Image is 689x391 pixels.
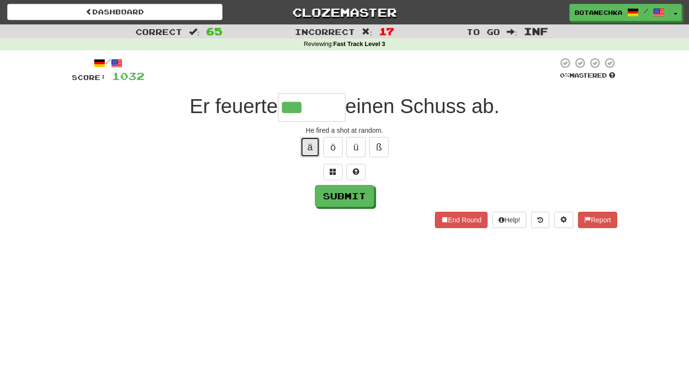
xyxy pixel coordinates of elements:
span: einen Schuss ab. [345,95,500,117]
a: Dashboard [7,4,222,20]
button: ö [323,137,343,157]
span: 65 [206,25,222,37]
button: End Round [435,212,488,228]
span: : [189,28,200,36]
span: 1032 [112,70,144,82]
a: Clozemaster [237,4,452,21]
strong: Fast Track Level 3 [333,41,386,47]
button: ü [346,137,366,157]
span: To go [467,27,500,36]
button: ß [369,137,389,157]
span: Inf [524,25,548,37]
span: / [644,8,648,14]
button: Report [578,212,617,228]
button: ä [300,137,320,157]
span: : [507,28,517,36]
span: Score: [72,73,106,81]
div: He fired a shot at random. [72,126,617,135]
span: Incorrect [295,27,355,36]
button: Submit [315,185,374,207]
button: Help! [492,212,526,228]
span: Botanechka [575,8,622,17]
div: / [72,57,144,69]
button: Round history (alt+y) [531,212,549,228]
span: Er feuerte [189,95,278,117]
a: Botanechka / [569,4,670,21]
span: : [362,28,372,36]
span: 0 % [560,71,569,79]
span: Correct [135,27,182,36]
button: Single letter hint - you only get 1 per sentence and score half the points! alt+h [346,164,366,180]
button: Switch sentence to multiple choice alt+p [323,164,343,180]
span: 17 [379,25,394,37]
div: Mastered [558,71,617,80]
